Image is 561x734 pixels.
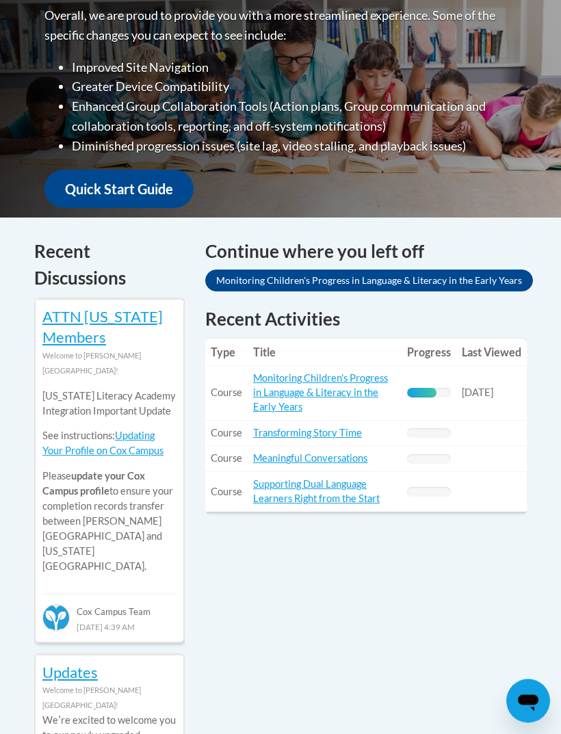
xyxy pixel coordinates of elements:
[42,429,177,459] p: See instructions:
[253,428,362,439] a: Transforming Story Time
[42,471,145,497] b: update your Cox Campus profile
[205,239,527,265] h4: Continue where you left off
[72,77,517,97] li: Greater Device Compatibility
[205,339,248,367] th: Type
[211,387,242,399] span: Course
[211,453,242,464] span: Course
[72,58,517,78] li: Improved Site Navigation
[42,379,177,585] div: Please to ensure your completion records transfer between [PERSON_NAME][GEOGRAPHIC_DATA] and [US_...
[253,479,380,505] a: Supporting Dual Language Learners Right from the Start
[42,349,177,379] div: Welcome to [PERSON_NAME][GEOGRAPHIC_DATA]!
[42,308,163,348] a: ATTN [US_STATE] Members
[248,339,402,367] th: Title
[253,453,367,464] a: Meaningful Conversations
[205,270,533,292] a: Monitoring Children's Progress in Language & Literacy in the Early Years
[34,239,185,292] h4: Recent Discussions
[44,170,194,209] a: Quick Start Guide
[42,620,177,635] div: [DATE] 4:39 AM
[211,428,242,439] span: Course
[72,137,517,157] li: Diminished progression issues (site lag, video stalling, and playback issues)
[506,679,550,723] iframe: Button to launch messaging window
[462,387,493,399] span: [DATE]
[211,486,242,498] span: Course
[42,594,177,619] div: Cox Campus Team
[402,339,456,367] th: Progress
[253,373,388,413] a: Monitoring Children's Progress in Language & Literacy in the Early Years
[407,389,436,398] div: Progress, %
[72,97,517,137] li: Enhanced Group Collaboration Tools (Action plans, Group communication and collaboration tools, re...
[456,339,527,367] th: Last Viewed
[44,6,517,46] p: Overall, we are proud to provide you with a more streamlined experience. Some of the specific cha...
[42,664,98,682] a: Updates
[42,605,70,632] img: Cox Campus Team
[205,307,527,332] h1: Recent Activities
[42,389,177,419] p: [US_STATE] Literacy Academy Integration Important Update
[42,683,177,713] div: Welcome to [PERSON_NAME][GEOGRAPHIC_DATA]!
